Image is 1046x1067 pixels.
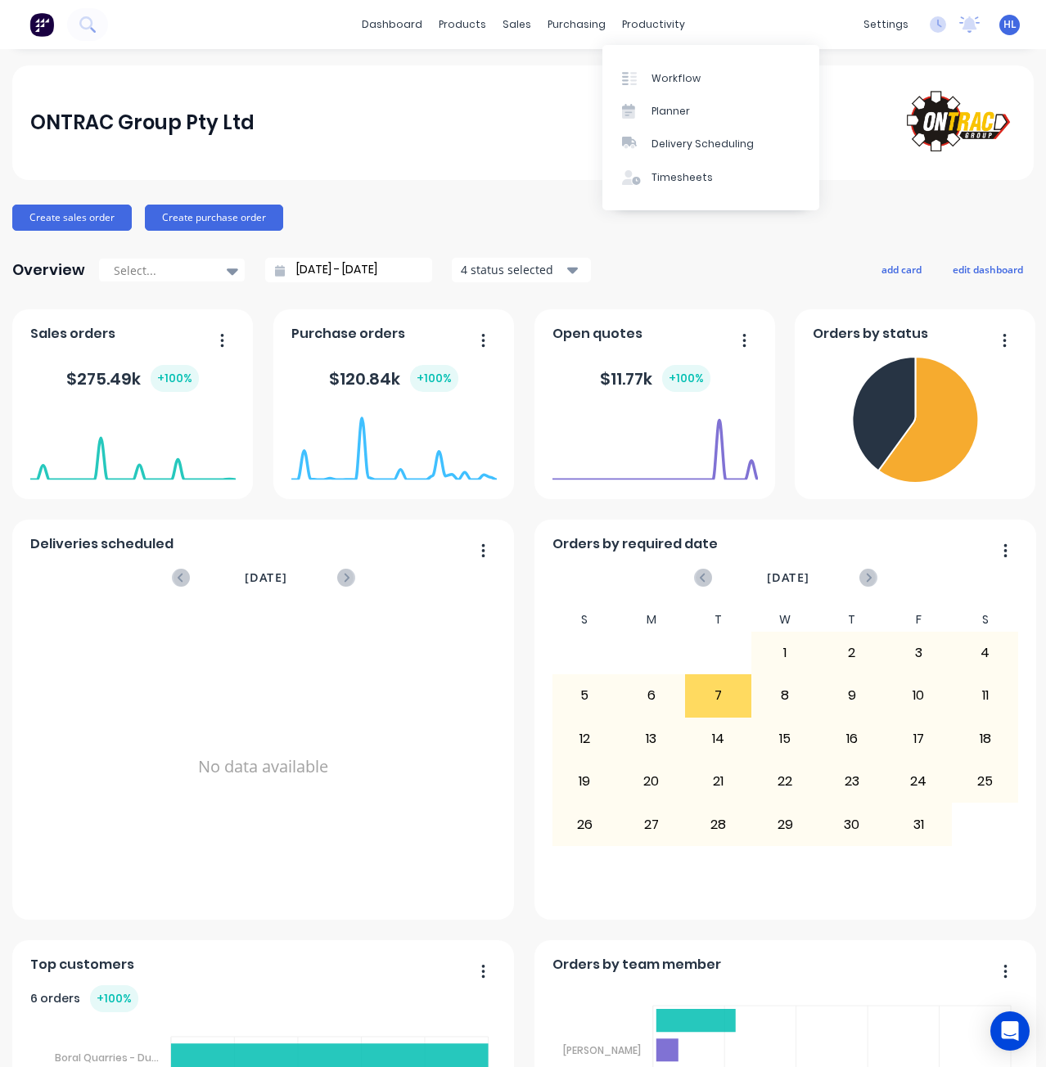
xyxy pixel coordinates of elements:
[55,1051,159,1065] tspan: Boral Quarries - Du...
[66,365,199,392] div: $ 275.49k
[619,718,684,759] div: 13
[752,675,818,716] div: 8
[539,12,614,37] div: purchasing
[819,804,885,844] div: 30
[751,608,818,632] div: W
[329,365,458,392] div: $ 120.84k
[686,761,751,802] div: 21
[410,365,458,392] div: + 100 %
[952,608,1019,632] div: S
[953,718,1018,759] div: 18
[145,205,283,231] button: Create purchase order
[552,718,618,759] div: 12
[953,761,1018,802] div: 25
[614,12,693,37] div: productivity
[953,675,1018,716] div: 11
[354,12,431,37] a: dashboard
[651,71,701,86] div: Workflow
[245,569,287,587] span: [DATE]
[819,761,885,802] div: 23
[752,718,818,759] div: 15
[452,258,591,282] button: 4 status selected
[90,985,138,1012] div: + 100 %
[602,95,819,128] a: Planner
[686,675,751,716] div: 7
[752,804,818,844] div: 29
[662,365,710,392] div: + 100 %
[494,12,539,37] div: sales
[619,675,684,716] div: 6
[686,804,751,844] div: 28
[685,608,752,632] div: T
[461,261,564,278] div: 4 status selected
[953,633,1018,673] div: 4
[291,324,405,344] span: Purchase orders
[901,86,1016,160] img: ONTRAC Group Pty Ltd
[552,608,619,632] div: S
[552,955,721,975] span: Orders by team member
[855,12,917,37] div: settings
[619,761,684,802] div: 20
[871,259,932,280] button: add card
[886,675,951,716] div: 10
[552,761,618,802] div: 19
[651,170,713,185] div: Timesheets
[12,205,132,231] button: Create sales order
[942,259,1034,280] button: edit dashboard
[602,61,819,94] a: Workflow
[618,608,685,632] div: M
[29,12,54,37] img: Factory
[30,106,255,139] div: ONTRAC Group Pty Ltd
[552,534,718,554] span: Orders by required date
[819,675,885,716] div: 9
[619,804,684,844] div: 27
[602,161,819,194] a: Timesheets
[552,324,642,344] span: Open quotes
[752,633,818,673] div: 1
[686,718,751,759] div: 14
[886,633,951,673] div: 3
[30,608,497,925] div: No data available
[651,137,754,151] div: Delivery Scheduling
[819,633,885,673] div: 2
[990,1011,1030,1051] div: Open Intercom Messenger
[886,761,951,802] div: 24
[752,761,818,802] div: 22
[30,955,134,975] span: Top customers
[30,985,138,1012] div: 6 orders
[552,675,618,716] div: 5
[819,718,885,759] div: 16
[1003,17,1017,32] span: HL
[30,324,115,344] span: Sales orders
[886,804,951,844] div: 31
[651,104,690,119] div: Planner
[552,804,618,844] div: 26
[886,718,951,759] div: 17
[151,365,199,392] div: + 100 %
[885,608,952,632] div: F
[431,12,494,37] div: products
[600,365,710,392] div: $ 11.77k
[12,254,85,286] div: Overview
[813,324,928,344] span: Orders by status
[818,608,886,632] div: T
[602,128,819,160] a: Delivery Scheduling
[562,1043,640,1057] tspan: [PERSON_NAME]
[767,569,809,587] span: [DATE]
